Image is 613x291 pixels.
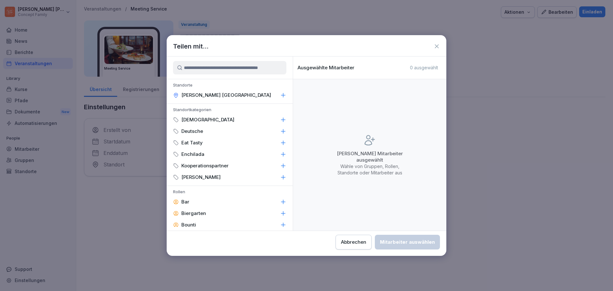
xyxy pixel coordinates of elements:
p: [PERSON_NAME] [GEOGRAPHIC_DATA] [181,92,271,98]
p: Standorte [167,82,293,89]
p: [PERSON_NAME] [181,174,221,180]
p: [PERSON_NAME] Mitarbeiter ausgewählt [331,150,408,163]
p: Ausgewählte Mitarbeiter [298,65,354,71]
div: Abbrechen [341,239,366,246]
p: [DEMOGRAPHIC_DATA] [181,117,234,123]
button: Abbrechen [336,235,372,249]
p: 0 ausgewählt [410,65,438,71]
p: Bounti [181,222,196,228]
p: Eat Tasty [181,140,203,146]
p: Kooperationspartner [181,163,229,169]
p: Wähle von Gruppen, Rollen, Standorte oder Mitarbeiter aus [331,163,408,176]
p: Bar [181,199,189,205]
p: Enchilada [181,151,204,157]
p: Biergarten [181,210,206,217]
p: Rollen [167,189,293,196]
button: Mitarbeiter auswählen [375,235,440,249]
div: Mitarbeiter auswählen [380,239,435,246]
p: Deutsche [181,128,203,134]
h1: Teilen mit... [173,42,208,51]
p: Standortkategorien [167,107,293,114]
